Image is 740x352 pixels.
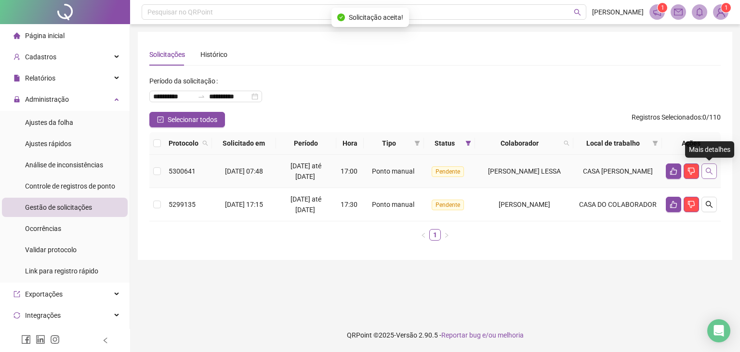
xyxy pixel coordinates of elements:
span: Integrações [25,311,61,319]
footer: QRPoint © 2025 - 2.90.5 - [130,318,740,352]
span: home [13,32,20,39]
td: CASA [PERSON_NAME] [573,155,662,188]
div: Ações [666,138,717,149]
span: : 0 / 110 [632,112,721,127]
span: dislike [687,167,695,175]
span: facebook [21,335,31,344]
span: Ponto manual [372,201,414,208]
button: Selecionar todos [149,112,225,127]
li: Próxima página [441,229,452,241]
span: Selecionar todos [168,114,217,125]
span: Validar protocolo [25,246,77,254]
span: filter [652,140,658,146]
span: Ponto manual [372,167,414,175]
span: [PERSON_NAME] [592,7,644,17]
span: search [705,167,713,175]
div: Mais detalhes [685,141,734,158]
div: Histórico [200,49,227,60]
span: to [198,93,205,100]
button: right [441,229,452,241]
span: [PERSON_NAME] [499,201,550,208]
span: [DATE] 07:48 [225,167,263,175]
span: export [13,291,20,298]
span: [DATE] até [DATE] [291,195,321,214]
span: filter [414,140,420,146]
div: Open Intercom Messenger [707,319,730,342]
li: 1 [429,229,441,241]
span: Ajustes da folha [25,119,73,126]
td: CASA DO COLABORADOR [573,188,662,221]
a: 1 [430,230,440,240]
span: Versão [396,331,417,339]
span: swap-right [198,93,205,100]
span: filter [463,136,473,150]
span: Registros Selecionados [632,113,701,121]
li: Página anterior [418,229,429,241]
span: search [574,9,581,16]
span: lock [13,96,20,103]
span: instagram [50,335,60,344]
span: filter [465,140,471,146]
span: notification [653,8,661,16]
span: Colaborador [479,138,560,149]
span: [PERSON_NAME] LESSA [488,167,561,175]
span: Análise de inconsistências [25,161,103,169]
span: filter [650,136,660,150]
span: search [705,201,713,208]
span: right [444,232,449,238]
span: Gestão de solicitações [25,203,92,211]
span: Link para registro rápido [25,267,98,275]
span: mail [674,8,683,16]
th: Solicitado em [212,132,276,155]
span: Cadastros [25,53,56,61]
span: Exportações [25,290,63,298]
sup: 1 [658,3,667,13]
span: Pendente [432,200,464,210]
span: 17:30 [341,201,357,208]
th: Hora [336,132,364,155]
span: 1 [725,4,728,11]
span: [DATE] até [DATE] [291,162,321,180]
span: 5299135 [169,201,196,208]
img: 89544 [714,5,728,19]
span: Página inicial [25,32,65,40]
span: bell [695,8,704,16]
button: left [418,229,429,241]
label: Período da solicitação [149,73,222,89]
span: Reportar bug e/ou melhoria [441,331,524,339]
span: user-add [13,54,20,60]
span: Relatórios [25,74,55,82]
span: Protocolo [169,138,198,149]
span: sync [13,312,20,319]
div: Solicitações [149,49,185,60]
span: search [562,136,571,150]
span: Local de trabalho [577,138,648,149]
span: Pendente [432,166,464,177]
sup: Atualize o seu contato no menu Meus Dados [721,3,731,13]
span: linkedin [36,335,45,344]
th: Período [276,132,336,155]
span: Tipo [368,138,410,149]
span: 5300641 [169,167,196,175]
span: Ocorrências [25,225,61,232]
span: Administração [25,95,69,103]
span: Solicitação aceita! [349,12,403,23]
span: Ajustes rápidos [25,140,71,148]
span: check-square [157,116,164,123]
span: Controle de registros de ponto [25,182,115,190]
span: Status [428,138,462,149]
span: left [102,337,109,344]
span: dislike [687,201,695,208]
span: like [670,167,677,175]
span: left [421,232,426,238]
span: 1 [661,4,664,11]
span: search [202,140,208,146]
span: 17:00 [341,167,357,175]
span: file [13,75,20,81]
span: [DATE] 17:15 [225,201,263,208]
span: check-circle [337,14,345,21]
span: search [564,140,569,146]
span: filter [412,136,422,150]
span: like [670,201,677,208]
span: search [200,136,210,150]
